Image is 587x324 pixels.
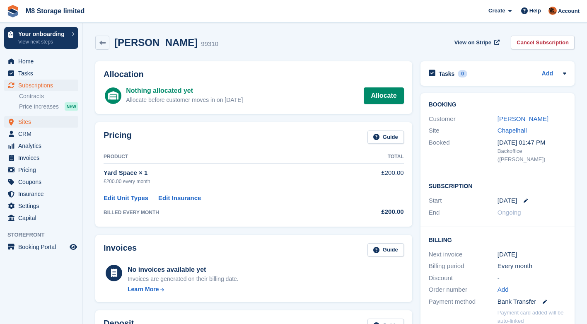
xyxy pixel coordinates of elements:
[18,80,68,91] span: Subscriptions
[429,181,566,190] h2: Subscription
[18,56,68,67] span: Home
[18,164,68,176] span: Pricing
[104,193,148,203] a: Edit Unit Types
[429,273,498,283] div: Discount
[558,7,580,15] span: Account
[439,70,455,77] h2: Tasks
[429,297,498,307] div: Payment method
[348,207,404,217] div: £200.00
[18,212,68,224] span: Capital
[498,147,566,163] div: Backoffice ([PERSON_NAME])
[498,250,566,259] div: [DATE]
[429,235,566,244] h2: Billing
[498,297,566,307] div: Bank Transfer
[429,285,498,295] div: Order number
[158,193,201,203] a: Edit Insurance
[18,68,68,79] span: Tasks
[367,243,404,257] a: Guide
[454,39,491,47] span: View on Stripe
[126,96,243,104] div: Allocate before customer moves in on [DATE]
[4,188,78,200] a: menu
[4,80,78,91] a: menu
[201,39,218,49] div: 99310
[429,102,566,108] h2: Booking
[104,178,348,185] div: £200.00 every month
[128,275,239,283] div: Invoices are generated on their billing date.
[19,102,78,111] a: Price increases NEW
[18,241,68,253] span: Booking Portal
[429,138,498,164] div: Booked
[488,7,505,15] span: Create
[18,116,68,128] span: Sites
[104,70,404,79] h2: Allocation
[4,152,78,164] a: menu
[498,285,509,295] a: Add
[429,126,498,135] div: Site
[18,140,68,152] span: Analytics
[4,56,78,67] a: menu
[367,131,404,144] a: Guide
[7,5,19,17] img: stora-icon-8386f47178a22dfd0bd8f6a31ec36ba5ce8667c1dd55bd0f319d3a0aa187defe.svg
[511,36,575,49] a: Cancel Subscription
[348,164,404,190] td: £200.00
[18,128,68,140] span: CRM
[529,7,541,15] span: Help
[4,200,78,212] a: menu
[429,196,498,206] div: Start
[4,176,78,188] a: menu
[7,231,82,239] span: Storefront
[498,127,527,134] a: Chapelhall
[498,273,566,283] div: -
[128,265,239,275] div: No invoices available yet
[4,212,78,224] a: menu
[128,285,159,294] div: Learn More
[498,261,566,271] div: Every month
[18,188,68,200] span: Insurance
[18,152,68,164] span: Invoices
[65,102,78,111] div: NEW
[4,140,78,152] a: menu
[104,150,348,164] th: Product
[4,68,78,79] a: menu
[126,86,243,96] div: Nothing allocated yet
[104,243,137,257] h2: Invoices
[429,114,498,124] div: Customer
[498,196,517,206] time: 2025-08-25 23:00:00 UTC
[18,176,68,188] span: Coupons
[542,69,553,79] a: Add
[19,92,78,100] a: Contracts
[451,36,501,49] a: View on Stripe
[4,128,78,140] a: menu
[18,200,68,212] span: Settings
[429,261,498,271] div: Billing period
[498,209,521,216] span: Ongoing
[68,242,78,252] a: Preview store
[18,38,68,46] p: View next steps
[498,138,566,147] div: [DATE] 01:47 PM
[128,285,239,294] a: Learn More
[429,208,498,218] div: End
[548,7,557,15] img: Andy McLafferty
[19,103,59,111] span: Price increases
[104,209,348,216] div: BILLED EVERY MONTH
[114,37,198,48] h2: [PERSON_NAME]
[498,115,548,122] a: [PERSON_NAME]
[429,250,498,259] div: Next invoice
[104,131,132,144] h2: Pricing
[458,70,467,77] div: 0
[4,27,78,49] a: Your onboarding View next steps
[104,168,348,178] div: Yard Space × 1
[18,31,68,37] p: Your onboarding
[4,241,78,253] a: menu
[22,4,88,18] a: M8 Storage limited
[4,116,78,128] a: menu
[364,87,403,104] a: Allocate
[348,150,404,164] th: Total
[4,164,78,176] a: menu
